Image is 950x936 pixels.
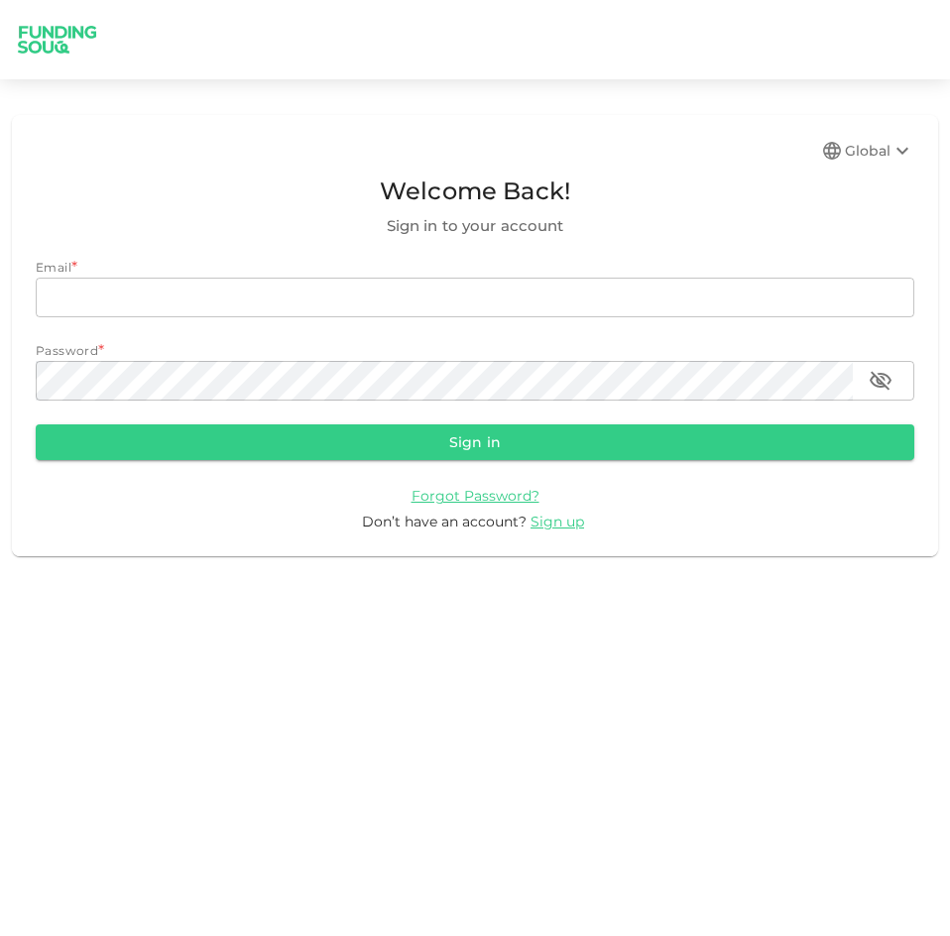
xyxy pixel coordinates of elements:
input: email [36,278,914,317]
span: Don’t have an account? [362,513,527,530]
span: Sign in to your account [36,214,914,238]
span: Password [36,343,98,358]
button: Sign in [36,424,914,460]
input: password [36,361,853,401]
a: Forgot Password? [412,486,539,505]
span: Forgot Password? [412,487,539,505]
span: Email [36,260,71,275]
div: Global [845,139,914,163]
span: Welcome Back! [36,173,914,210]
img: logo [8,14,107,66]
span: Sign up [531,513,584,530]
